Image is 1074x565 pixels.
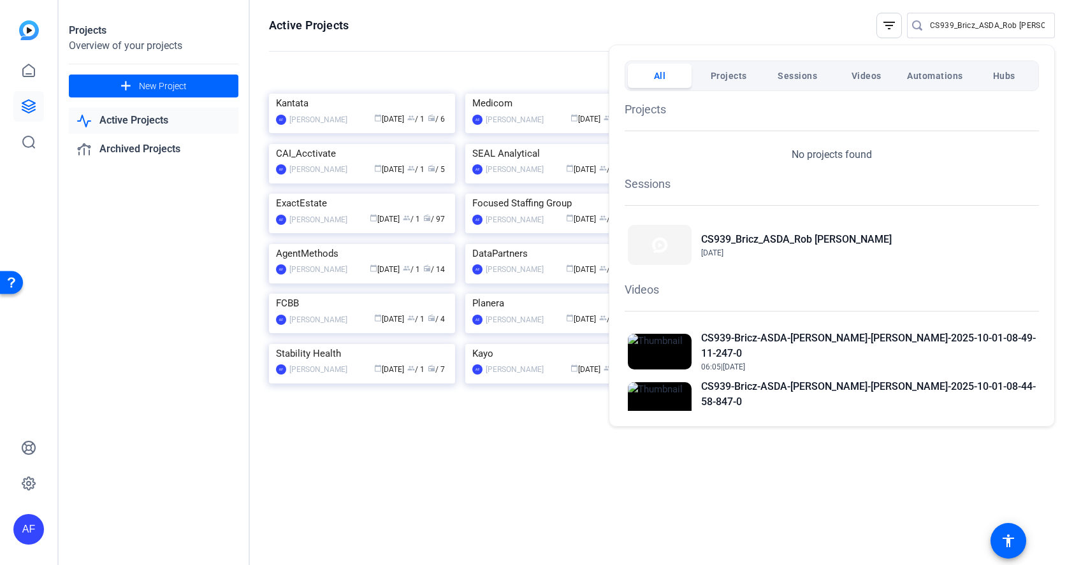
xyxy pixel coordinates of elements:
[778,64,817,87] span: Sessions
[628,334,692,369] img: Thumbnail
[701,232,892,247] h2: CS939_Bricz_ASDA_Rob [PERSON_NAME]
[628,382,692,418] img: Thumbnail
[993,64,1015,87] span: Hubs
[701,362,721,371] span: 06:05
[792,147,872,162] p: No projects found
[625,175,1039,192] h1: Sessions
[721,362,723,371] span: |
[907,64,963,87] span: Automations
[628,225,692,265] img: Thumbnail
[723,362,745,371] span: [DATE]
[654,64,666,87] span: All
[701,248,723,257] span: [DATE]
[625,101,1039,118] h1: Projects
[701,379,1036,410] h2: CS939-Bricz-ASDA-[PERSON_NAME]-[PERSON_NAME]-2025-10-01-08-44-58-847-0
[852,64,882,87] span: Videos
[625,281,1039,298] h1: Videos
[701,331,1036,361] h2: CS939-Bricz-ASDA-[PERSON_NAME]-[PERSON_NAME]-2025-10-01-08-49-11-247-0
[711,64,747,87] span: Projects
